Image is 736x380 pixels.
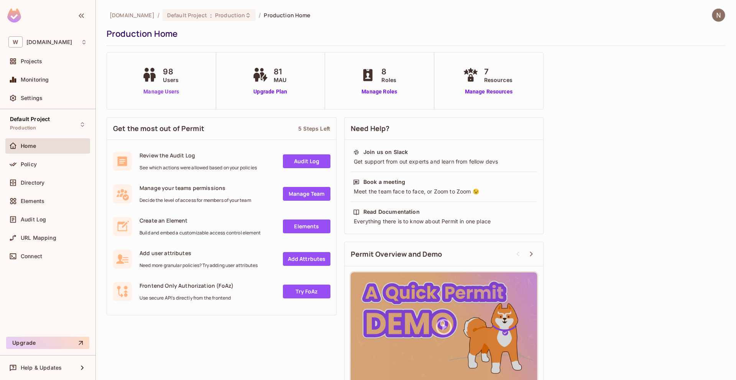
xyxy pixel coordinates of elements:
[140,165,257,171] span: See which actions were allowed based on your policies
[140,184,251,192] span: Manage your teams permissions
[21,77,49,83] span: Monitoring
[21,216,46,223] span: Audit Log
[461,88,516,96] a: Manage Resources
[274,76,286,84] span: MAU
[353,158,535,165] div: Get support from out experts and learn from fellow devs
[140,249,258,257] span: Add user attributes
[113,124,204,133] span: Get the most out of Permit
[140,217,261,224] span: Create an Element
[21,143,36,149] span: Home
[8,36,23,47] span: W
[140,88,182,96] a: Manage Users
[215,11,245,19] span: Production
[283,187,330,201] a: Manage Team
[140,295,233,301] span: Use secure API's directly from the frontend
[351,249,442,259] span: Permit Overview and Demo
[381,66,396,77] span: 8
[163,66,179,77] span: 98
[163,76,179,84] span: Users
[363,178,405,186] div: Book a meeting
[107,28,721,39] div: Production Home
[251,88,290,96] a: Upgrade Plan
[283,219,330,233] a: Elements
[140,152,257,159] span: Review the Audit Log
[140,197,251,203] span: Decide the level of access for members of your team
[21,180,44,186] span: Directory
[363,208,420,216] div: Read Documentation
[351,124,390,133] span: Need Help?
[140,262,258,269] span: Need more granular policies? Try adding user attributes
[158,11,159,19] li: /
[712,9,725,21] img: Naman Malik
[21,58,42,64] span: Projects
[7,8,21,23] img: SReyMgAAAABJRU5ErkJggg==
[353,188,535,195] div: Meet the team face to face, or Zoom to Zoom 😉
[140,230,261,236] span: Build and embed a customizable access control element
[283,154,330,168] a: Audit Log
[140,282,233,289] span: Frontend Only Authorization (FoAz)
[353,218,535,225] div: Everything there is to know about Permit in one place
[21,365,62,371] span: Help & Updates
[363,148,408,156] div: Join us on Slack
[484,76,513,84] span: Resources
[21,235,56,241] span: URL Mapping
[358,88,400,96] a: Manage Roles
[274,66,286,77] span: 81
[381,76,396,84] span: Roles
[10,116,50,122] span: Default Project
[259,11,261,19] li: /
[283,285,330,298] a: Try FoAz
[283,252,330,266] a: Add Attrbutes
[210,12,212,18] span: :
[21,253,42,259] span: Connect
[167,11,207,19] span: Default Project
[21,161,37,167] span: Policy
[6,337,89,349] button: Upgrade
[10,125,36,131] span: Production
[298,125,330,132] div: 5 Steps Left
[110,11,154,19] span: the active workspace
[484,66,513,77] span: 7
[264,11,310,19] span: Production Home
[21,198,44,204] span: Elements
[26,39,72,45] span: Workspace: withpronto.com
[21,95,43,101] span: Settings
